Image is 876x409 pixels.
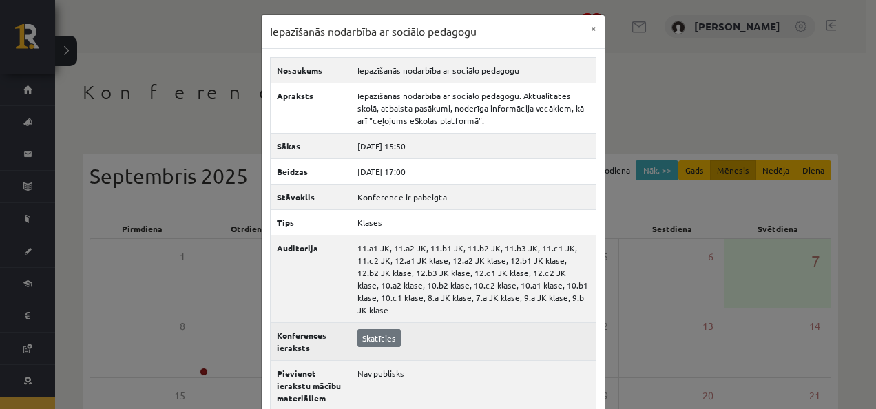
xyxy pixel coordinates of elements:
td: [DATE] 17:00 [351,158,596,184]
th: Tips [270,209,351,235]
th: Auditorija [270,235,351,322]
th: Beidzas [270,158,351,184]
h3: Iepazīšanās nodarbība ar sociālo pedagogu [270,23,477,40]
td: Konference ir pabeigta [351,184,596,209]
td: Iepazīšanās nodarbība ar sociālo pedagogu. Aktuālitātes skolā, atbalsta pasākumi, noderīga inform... [351,83,596,133]
th: Apraksts [270,83,351,133]
td: Iepazīšanās nodarbība ar sociālo pedagogu [351,57,596,83]
td: [DATE] 15:50 [351,133,596,158]
td: 11.a1 JK, 11.a2 JK, 11.b1 JK, 11.b2 JK, 11.b3 JK, 11.c1 JK, 11.c2 JK, 12.a1 JK klase, 12.a2 JK kl... [351,235,596,322]
th: Stāvoklis [270,184,351,209]
td: Klases [351,209,596,235]
th: Nosaukums [270,57,351,83]
th: Konferences ieraksts [270,322,351,360]
a: Skatīties [357,329,401,347]
button: × [583,15,605,41]
th: Sākas [270,133,351,158]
